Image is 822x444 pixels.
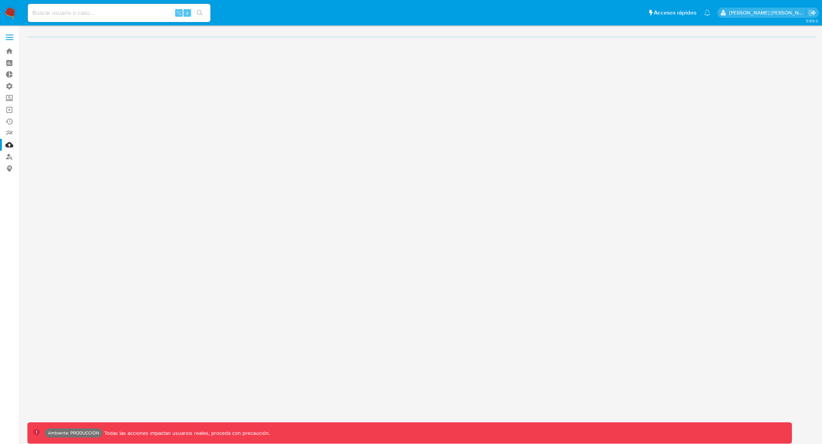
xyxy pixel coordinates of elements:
input: Buscar usuario o caso... [28,8,210,18]
button: search-icon [192,8,207,18]
p: Todas las acciones impactan usuarios reales, proceda con precaución. [102,430,270,437]
a: Notificaciones [704,10,710,16]
a: Salir [808,9,816,17]
span: Accesos rápidos [654,9,696,17]
p: Ambiente: PRODUCCIÓN [48,431,99,434]
span: ⌥ [176,9,182,16]
span: s [186,9,188,16]
p: stella.andriano@mercadolibre.com [729,9,806,16]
